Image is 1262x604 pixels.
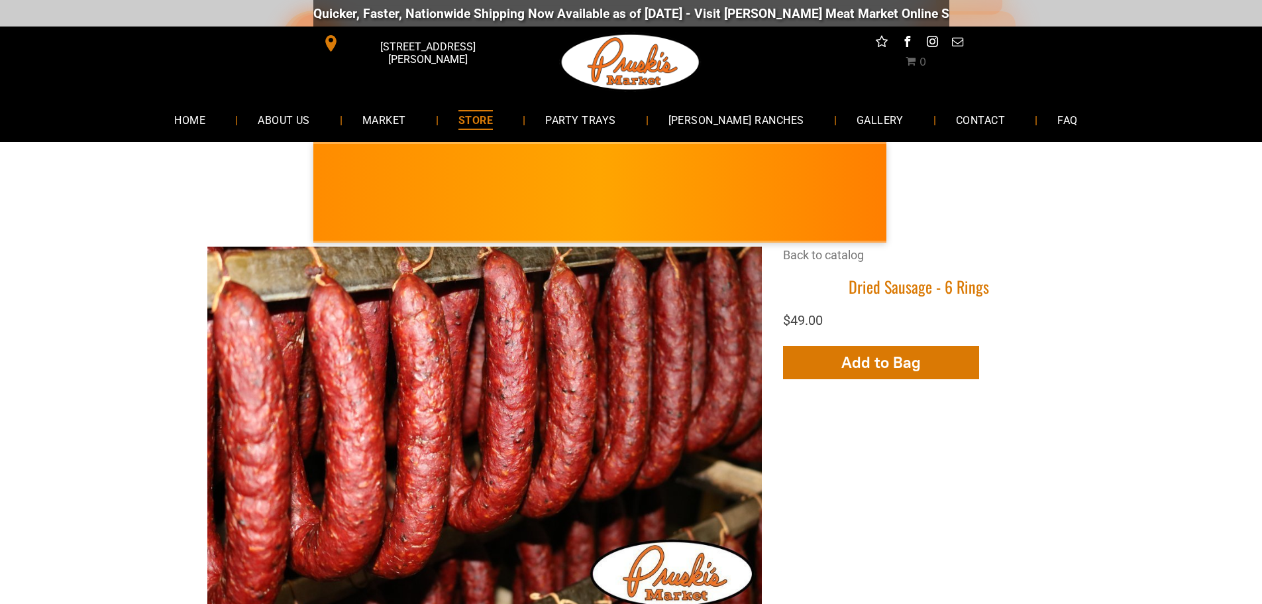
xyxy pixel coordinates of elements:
[91,6,893,21] div: Quicker, Faster, Nationwide Shipping Now Available as of [DATE] - Visit [PERSON_NAME] Meat Market...
[649,102,824,137] a: [PERSON_NAME] RANCHES
[783,247,1055,276] div: Breadcrumbs
[936,102,1025,137] a: CONTACT
[559,27,702,98] img: Pruski-s+Market+HQ+Logo2-1920w.png
[783,346,979,379] button: Add to Bag
[783,248,864,262] a: Back to catalog
[841,353,921,372] span: Add to Bag
[342,34,513,72] span: [STREET_ADDRESS][PERSON_NAME]
[313,33,516,54] a: [STREET_ADDRESS][PERSON_NAME]
[580,202,840,223] span: [PERSON_NAME] MARKET
[154,102,225,137] a: HOME
[873,33,890,54] a: Social network
[875,206,880,224] span: •
[525,102,635,137] a: PARTY TRAYS
[783,312,823,328] span: $49.00
[923,33,941,54] a: instagram
[920,56,926,68] span: 0
[238,102,330,137] a: ABOUT US
[898,33,916,54] a: facebook
[764,6,893,21] a: [DOMAIN_NAME][URL]
[1037,102,1097,137] a: FAQ
[783,276,1055,297] h1: Dried Sausage - 6 Rings
[837,102,923,137] a: GALLERY
[342,102,426,137] a: MARKET
[949,33,966,54] a: email
[439,102,513,137] a: STORE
